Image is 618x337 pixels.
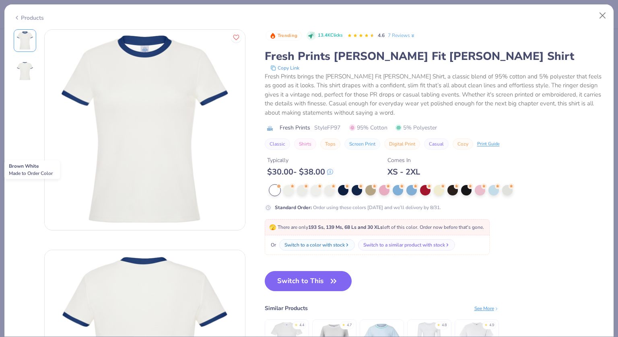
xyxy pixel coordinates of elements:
button: Digital Print [384,138,420,150]
div: $ 30.00 - $ 38.00 [267,167,333,177]
div: XS - 2XL [387,167,420,177]
button: Switch to This [265,271,352,291]
div: 4.9 [489,323,494,328]
button: Tops [320,138,340,150]
div: Brown White [4,160,60,179]
button: Shirts [294,138,316,150]
a: 7 Reviews [388,32,416,39]
button: copy to clipboard [268,64,302,72]
button: Cozy [453,138,473,150]
div: Order using these colors [DATE] and we’ll delivery by 8/31. [275,204,441,211]
span: Made to Order Color [9,170,53,177]
strong: 193 Ss, 139 Ms, 68 Ls and 30 XLs [308,224,383,230]
button: Switch to a similar product with stock [358,239,455,251]
img: brand logo [265,125,276,132]
div: 4.8 [442,323,447,328]
button: Close [595,8,610,23]
button: Like [231,32,241,43]
button: Screen Print [344,138,380,150]
span: Or [269,241,276,249]
span: There are only left of this color. Order now before that's gone. [269,224,484,230]
button: Badge Button [266,31,302,41]
div: ★ [295,323,298,326]
div: Switch to a similar product with stock [363,241,445,249]
div: Similar Products [265,304,308,312]
span: 5% Polyester [396,123,437,132]
button: Classic [265,138,290,150]
div: ★ [437,323,440,326]
strong: Standard Order : [275,204,312,211]
span: Trending [278,33,297,38]
span: 95% Cotton [349,123,387,132]
div: ★ [484,323,488,326]
div: 4.6 Stars [347,29,375,42]
div: See More [474,305,499,312]
img: Front [45,30,245,230]
span: 4.6 [378,32,385,39]
div: 4.4 [299,323,304,328]
div: Print Guide [477,141,500,148]
div: Comes In [387,156,420,164]
div: Products [14,14,44,22]
div: Switch to a color with stock [284,241,345,249]
img: Trending sort [270,33,276,39]
span: Style FP97 [314,123,340,132]
img: Back [15,62,35,81]
span: Fresh Prints [280,123,310,132]
div: Fresh Prints [PERSON_NAME] Fit [PERSON_NAME] Shirt [265,49,605,64]
div: ★ [342,323,345,326]
span: 13.4K Clicks [318,32,342,39]
div: 4.7 [347,323,352,328]
button: Switch to a color with stock [279,239,355,251]
img: Front [15,31,35,50]
div: Fresh Prints brings the [PERSON_NAME] Fit [PERSON_NAME] Shirt, a classic blend of 95% cotton and ... [265,72,605,117]
span: 🫣 [269,224,276,231]
div: Typically [267,156,333,164]
button: Casual [424,138,449,150]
